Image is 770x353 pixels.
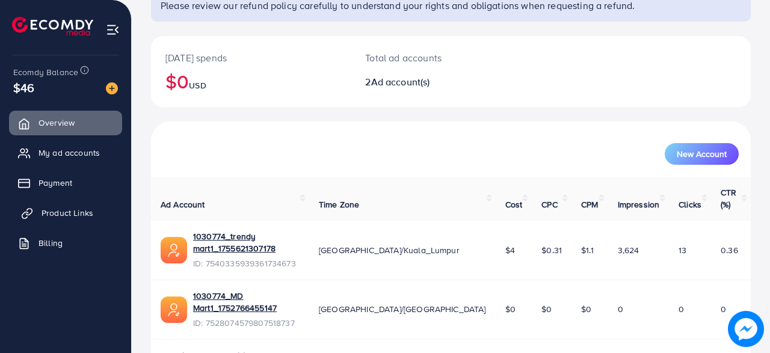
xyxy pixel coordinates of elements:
span: $4 [505,244,515,256]
span: Payment [38,177,72,189]
span: Product Links [42,207,93,219]
span: USD [189,79,206,91]
span: 0 [721,303,726,315]
span: Ad account(s) [371,75,430,88]
img: logo [12,17,93,35]
button: New Account [665,143,739,165]
span: 0 [618,303,623,315]
span: Time Zone [319,198,359,210]
a: Billing [9,231,122,255]
span: My ad accounts [38,147,100,159]
span: CTR (%) [721,186,736,210]
span: 13 [679,244,686,256]
span: [GEOGRAPHIC_DATA]/[GEOGRAPHIC_DATA] [319,303,486,315]
span: $0.31 [541,244,562,256]
span: 0 [679,303,684,315]
h2: $0 [165,70,336,93]
span: Overview [38,117,75,129]
span: $1.1 [581,244,594,256]
span: $0 [541,303,552,315]
span: Clicks [679,198,701,210]
span: [GEOGRAPHIC_DATA]/Kuala_Lumpur [319,244,460,256]
span: Cost [505,198,523,210]
span: $0 [581,303,591,315]
img: image [728,311,764,347]
img: image [106,82,118,94]
span: 3,624 [618,244,639,256]
span: 0.36 [721,244,738,256]
span: Ecomdy Balance [13,66,78,78]
a: 1030774_trendy mart1_1755621307178 [193,230,300,255]
span: Impression [618,198,660,210]
span: $46 [13,79,34,96]
p: Total ad accounts [365,51,486,65]
img: ic-ads-acc.e4c84228.svg [161,296,187,323]
span: ID: 7528074579807518737 [193,317,300,329]
img: ic-ads-acc.e4c84228.svg [161,237,187,263]
span: CPM [581,198,598,210]
img: menu [106,23,120,37]
a: Payment [9,171,122,195]
span: Ad Account [161,198,205,210]
span: CPC [541,198,557,210]
a: Overview [9,111,122,135]
span: New Account [677,150,727,158]
span: $0 [505,303,516,315]
a: 1030774_MD Mart1_1752766455147 [193,290,300,315]
p: [DATE] spends [165,51,336,65]
h2: 2 [365,76,486,88]
span: Billing [38,237,63,249]
a: Product Links [9,201,122,225]
span: ID: 7540335939361734673 [193,257,300,269]
a: My ad accounts [9,141,122,165]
